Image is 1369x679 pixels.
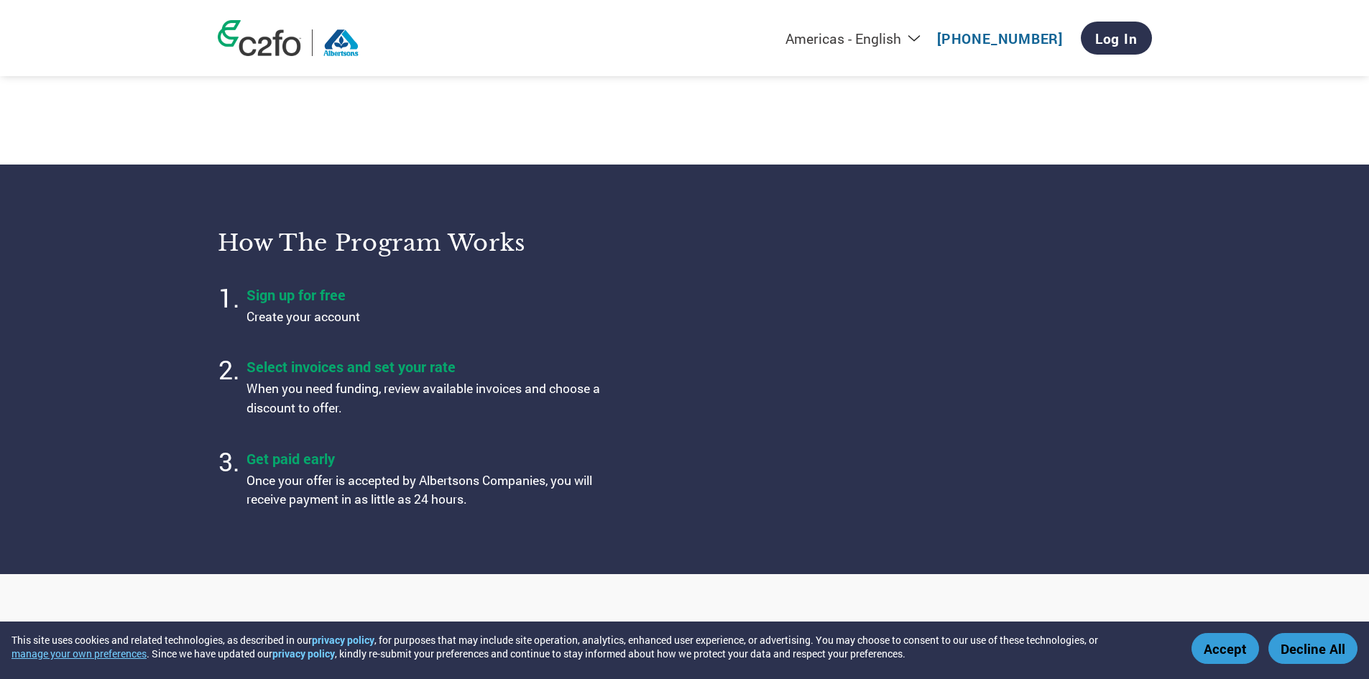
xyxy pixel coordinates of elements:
img: Albertsons Companies [323,29,359,56]
h4: Sign up for free [246,285,606,304]
a: privacy policy [312,633,374,647]
p: Create your account [246,308,606,326]
a: privacy policy [272,647,335,660]
img: c2fo logo [218,20,301,56]
a: [PHONE_NUMBER] [937,29,1063,47]
h4: Get paid early [246,449,606,468]
a: Log In [1081,22,1152,55]
p: Once your offer is accepted by Albertsons Companies, you will receive payment in as little as 24 ... [246,471,606,509]
h3: How the program works [218,228,667,257]
p: When you need funding, review available invoices and choose a discount to offer. [246,379,606,417]
button: Decline All [1268,633,1358,664]
button: manage your own preferences [11,647,147,660]
div: This site uses cookies and related technologies, as described in our , for purposes that may incl... [11,633,1171,660]
h4: Select invoices and set your rate [246,357,606,376]
button: Accept [1191,633,1259,664]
